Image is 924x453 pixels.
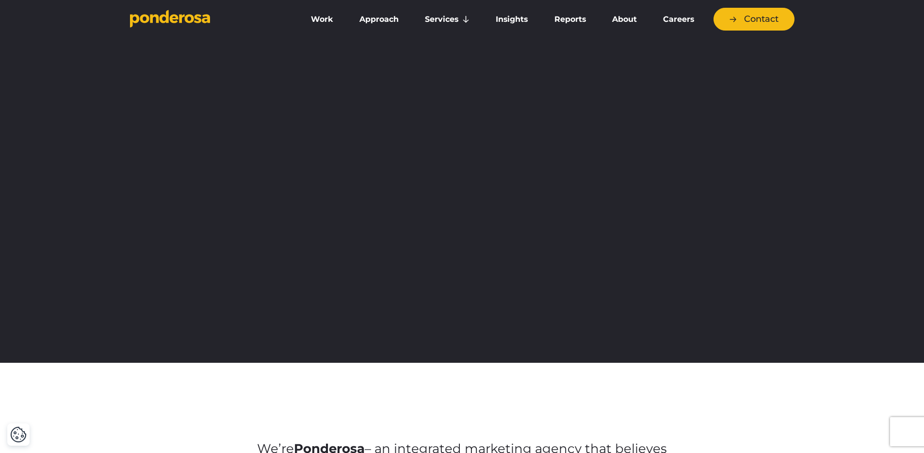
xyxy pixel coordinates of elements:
[713,8,794,31] a: Contact
[543,9,597,30] a: Reports
[414,9,481,30] a: Services
[601,9,648,30] a: About
[10,426,27,443] button: Cookie Settings
[485,9,539,30] a: Insights
[348,9,410,30] a: Approach
[130,10,285,29] a: Go to homepage
[10,426,27,443] img: Revisit consent button
[300,9,344,30] a: Work
[652,9,705,30] a: Careers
